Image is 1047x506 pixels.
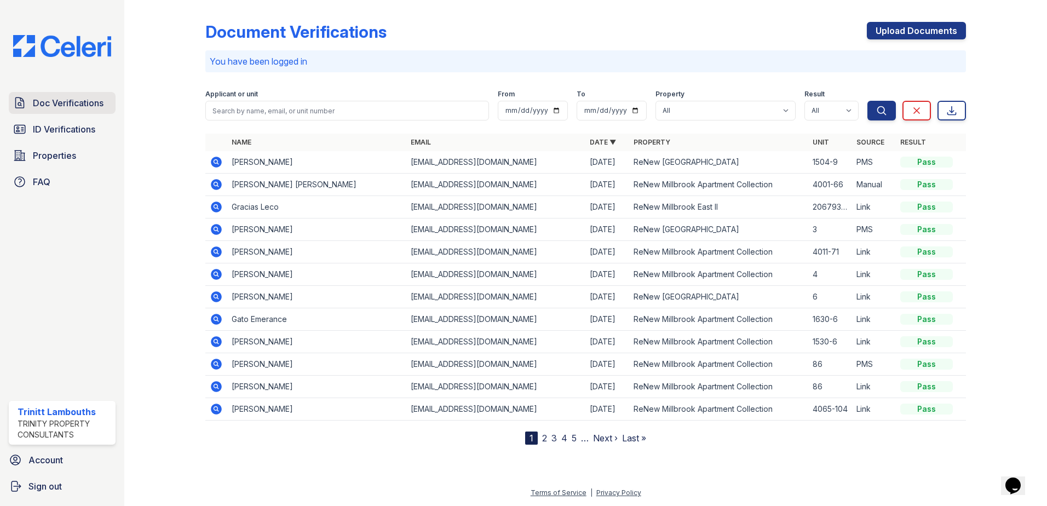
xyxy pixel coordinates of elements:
[622,433,646,444] a: Last »
[629,241,808,263] td: ReNew Millbrook Apartment Collection
[577,90,585,99] label: To
[852,263,896,286] td: Link
[629,196,808,219] td: ReNew Millbrook East II
[585,376,629,398] td: [DATE]
[808,308,852,331] td: 1630-6
[590,138,616,146] a: Date ▼
[808,376,852,398] td: 86
[852,196,896,219] td: Link
[593,433,618,444] a: Next ›
[531,488,586,497] a: Terms of Service
[4,475,120,497] a: Sign out
[227,353,406,376] td: [PERSON_NAME]
[808,286,852,308] td: 6
[232,138,251,146] a: Name
[33,149,76,162] span: Properties
[542,433,547,444] a: 2
[900,157,953,168] div: Pass
[867,22,966,39] a: Upload Documents
[406,219,585,241] td: [EMAIL_ADDRESS][DOMAIN_NAME]
[406,398,585,421] td: [EMAIL_ADDRESS][DOMAIN_NAME]
[852,286,896,308] td: Link
[808,219,852,241] td: 3
[808,174,852,196] td: 4001-66
[561,433,567,444] a: 4
[227,308,406,331] td: Gato Emerance
[406,286,585,308] td: [EMAIL_ADDRESS][DOMAIN_NAME]
[4,35,120,57] img: CE_Logo_Blue-a8612792a0a2168367f1c8372b55b34899dd931a85d93a1a3d3e32e68fde9ad4.png
[406,308,585,331] td: [EMAIL_ADDRESS][DOMAIN_NAME]
[852,241,896,263] td: Link
[9,145,116,166] a: Properties
[900,404,953,415] div: Pass
[227,286,406,308] td: [PERSON_NAME]
[227,174,406,196] td: [PERSON_NAME] [PERSON_NAME]
[808,398,852,421] td: 4065-104
[852,174,896,196] td: Manual
[585,174,629,196] td: [DATE]
[852,376,896,398] td: Link
[406,174,585,196] td: [EMAIL_ADDRESS][DOMAIN_NAME]
[406,376,585,398] td: [EMAIL_ADDRESS][DOMAIN_NAME]
[852,331,896,353] td: Link
[585,398,629,421] td: [DATE]
[629,263,808,286] td: ReNew Millbrook Apartment Collection
[629,151,808,174] td: ReNew [GEOGRAPHIC_DATA]
[900,314,953,325] div: Pass
[900,381,953,392] div: Pass
[629,174,808,196] td: ReNew Millbrook Apartment Collection
[227,196,406,219] td: Gracias Leco
[852,353,896,376] td: PMS
[852,398,896,421] td: Link
[655,90,684,99] label: Property
[227,219,406,241] td: [PERSON_NAME]
[629,398,808,421] td: ReNew Millbrook Apartment Collection
[33,175,50,188] span: FAQ
[900,246,953,257] div: Pass
[629,353,808,376] td: ReNew Millbrook Apartment Collection
[9,92,116,114] a: Doc Verifications
[808,353,852,376] td: 86
[406,263,585,286] td: [EMAIL_ADDRESS][DOMAIN_NAME]
[900,138,926,146] a: Result
[33,123,95,136] span: ID Verifications
[590,488,592,497] div: |
[634,138,670,146] a: Property
[585,151,629,174] td: [DATE]
[406,241,585,263] td: [EMAIL_ADDRESS][DOMAIN_NAME]
[406,151,585,174] td: [EMAIL_ADDRESS][DOMAIN_NAME]
[804,90,825,99] label: Result
[585,286,629,308] td: [DATE]
[406,331,585,353] td: [EMAIL_ADDRESS][DOMAIN_NAME]
[900,291,953,302] div: Pass
[585,353,629,376] td: [DATE]
[4,449,120,471] a: Account
[227,241,406,263] td: [PERSON_NAME]
[572,433,577,444] a: 5
[9,118,116,140] a: ID Verifications
[808,331,852,353] td: 1530-6
[205,90,258,99] label: Applicant or unit
[852,219,896,241] td: PMS
[852,308,896,331] td: Link
[808,241,852,263] td: 4011-71
[9,171,116,193] a: FAQ
[581,432,589,445] span: …
[856,138,884,146] a: Source
[852,151,896,174] td: PMS
[33,96,103,110] span: Doc Verifications
[18,405,111,418] div: Trinitt Lambouths
[900,269,953,280] div: Pass
[629,308,808,331] td: ReNew Millbrook Apartment Collection
[900,179,953,190] div: Pass
[900,224,953,235] div: Pass
[900,202,953,212] div: Pass
[406,353,585,376] td: [EMAIL_ADDRESS][DOMAIN_NAME]
[629,376,808,398] td: ReNew Millbrook Apartment Collection
[227,331,406,353] td: [PERSON_NAME]
[18,418,111,440] div: Trinity Property Consultants
[808,196,852,219] td: 20679379
[629,219,808,241] td: ReNew [GEOGRAPHIC_DATA]
[629,331,808,353] td: ReNew Millbrook Apartment Collection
